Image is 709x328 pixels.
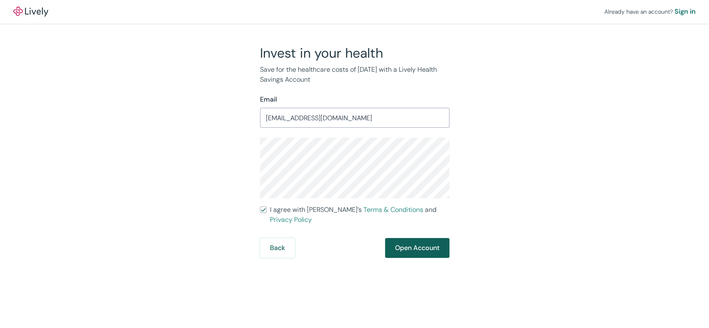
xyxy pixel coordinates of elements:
span: I agree with [PERSON_NAME]’s and [270,205,449,225]
a: Privacy Policy [270,215,312,224]
div: Already have an account? [604,7,696,17]
a: Terms & Conditions [363,205,423,214]
button: Open Account [385,238,449,258]
button: Back [260,238,295,258]
label: Email [260,95,277,104]
h2: Invest in your health [260,45,449,61]
a: LivelyLively [13,7,48,17]
img: Lively [13,7,48,17]
a: Sign in [675,7,696,17]
p: Save for the healthcare costs of [DATE] with a Lively Health Savings Account [260,65,449,85]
